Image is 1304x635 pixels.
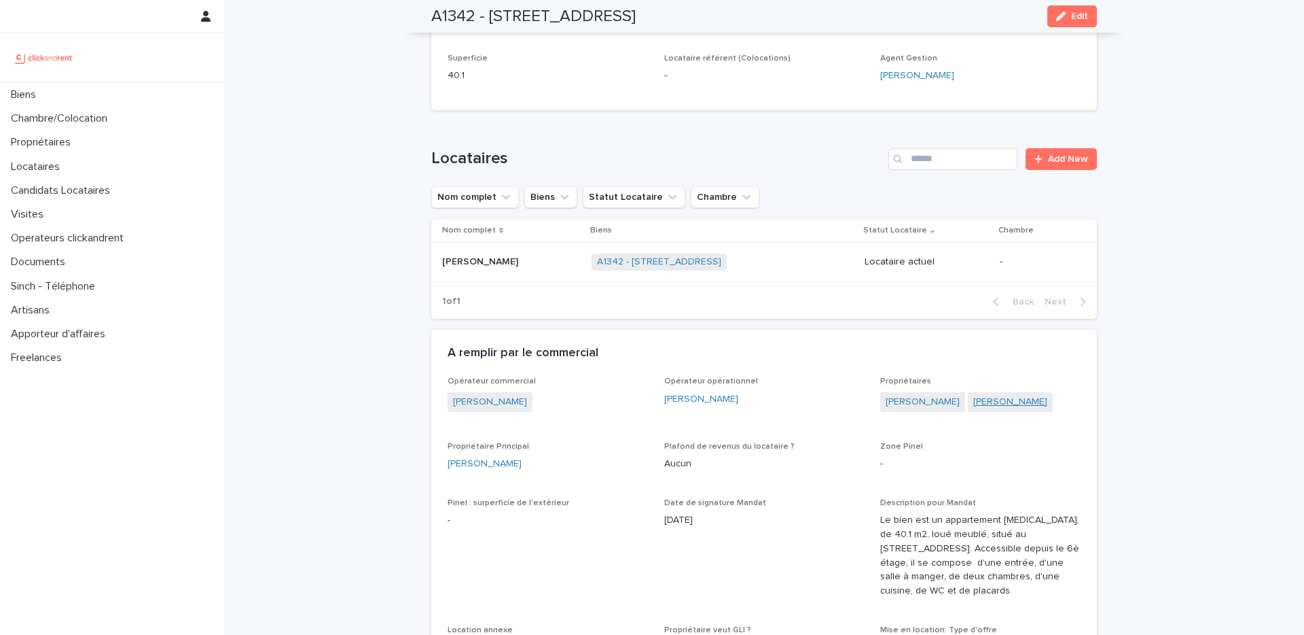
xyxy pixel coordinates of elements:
[880,377,931,385] span: Propriétaires
[5,232,134,245] p: Operateurs clickandrent
[973,395,1047,409] a: [PERSON_NAME]
[5,112,118,125] p: Chambre/Colocation
[448,377,536,385] span: Opérateur commercial
[597,256,721,268] a: A1342 - [STREET_ADDRESS]
[448,626,513,634] span: Location annexe
[664,377,758,385] span: Opérateur opérationnel
[1004,297,1034,307] span: Back
[5,184,121,197] p: Candidats Locataires
[448,443,529,451] span: Propriétaire Principal
[442,223,496,238] p: Nom complet
[590,223,612,238] p: Biens
[664,392,738,407] a: [PERSON_NAME]
[888,148,1017,170] input: Search
[664,54,791,63] span: Locataire référent (Colocations)
[431,149,883,169] h1: Locataires
[5,136,81,149] p: Propriétaires
[448,54,488,63] span: Superficie
[886,395,960,409] a: [PERSON_NAME]
[1026,148,1097,170] a: Add New
[5,160,71,173] p: Locataires
[664,626,751,634] span: Propriétaire veut GLI ?
[664,513,865,528] p: [DATE]
[880,54,937,63] span: Agent Gestion
[664,69,865,83] p: -
[431,186,519,208] button: Nom complet
[448,499,569,507] span: Pinel : surperficie de l'extérieur
[880,513,1081,598] p: Le bien est un appartement [MEDICAL_DATA], de 40.1 m2, loué meublé, situé au [STREET_ADDRESS]. Ac...
[691,186,759,208] button: Chambre
[863,223,927,238] p: Statut Locataire
[448,69,648,83] p: 40.1
[431,243,1097,282] tr: [PERSON_NAME][PERSON_NAME] A1342 - [STREET_ADDRESS] Locataire actuel-
[448,513,648,528] p: -
[664,443,795,451] span: Plafond de revenus du locataire ?
[442,254,521,268] p: [PERSON_NAME]
[448,457,522,471] a: [PERSON_NAME]
[998,223,1034,238] p: Chambre
[1000,256,1075,268] p: -
[865,256,989,268] p: Locataire actuel
[880,499,976,507] span: Description pour Mandat
[5,280,106,293] p: Sinch - Téléphone
[431,285,471,318] p: 1 of 1
[1071,12,1088,21] span: Edit
[982,296,1039,308] button: Back
[664,499,766,507] span: Date de signature Mandat
[880,69,954,83] a: [PERSON_NAME]
[5,328,116,341] p: Apporteur d'affaires
[11,44,77,71] img: UCB0brd3T0yccxBKYDjQ
[524,186,577,208] button: Biens
[1045,297,1074,307] span: Next
[5,351,73,364] p: Freelances
[5,88,47,101] p: Biens
[453,395,527,409] a: [PERSON_NAME]
[583,186,685,208] button: Statut Locataire
[880,443,923,451] span: Zone Pinel
[664,457,865,471] p: Aucun
[5,304,60,317] p: Artisans
[1039,296,1097,308] button: Next
[880,626,997,634] span: Mise en location: Type d'offre
[5,208,54,221] p: Visites
[5,256,76,269] p: Documents
[431,7,636,27] h2: A1342 - [STREET_ADDRESS]
[1047,5,1097,27] button: Edit
[880,457,1081,471] p: -
[1048,154,1088,164] span: Add New
[448,346,598,361] h2: A remplir par le commercial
